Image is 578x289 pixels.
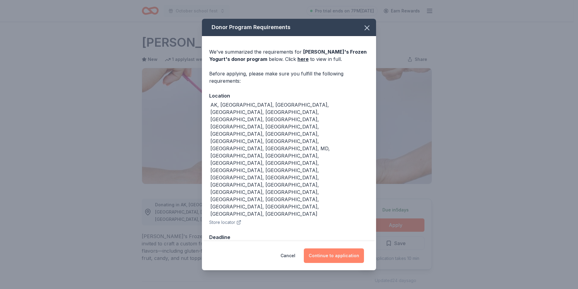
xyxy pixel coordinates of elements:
[297,55,309,63] a: here
[209,70,369,85] div: Before applying, please make sure you fulfill the following requirements:
[209,219,241,226] button: Store locator
[209,48,369,63] div: We've summarized the requirements for below. Click to view in full.
[304,248,364,263] button: Continue to application
[209,233,369,241] div: Deadline
[281,248,295,263] button: Cancel
[210,101,369,218] div: AK, [GEOGRAPHIC_DATA], [GEOGRAPHIC_DATA], [GEOGRAPHIC_DATA], [GEOGRAPHIC_DATA], [GEOGRAPHIC_DATA]...
[209,92,369,100] div: Location
[202,19,376,36] div: Donor Program Requirements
